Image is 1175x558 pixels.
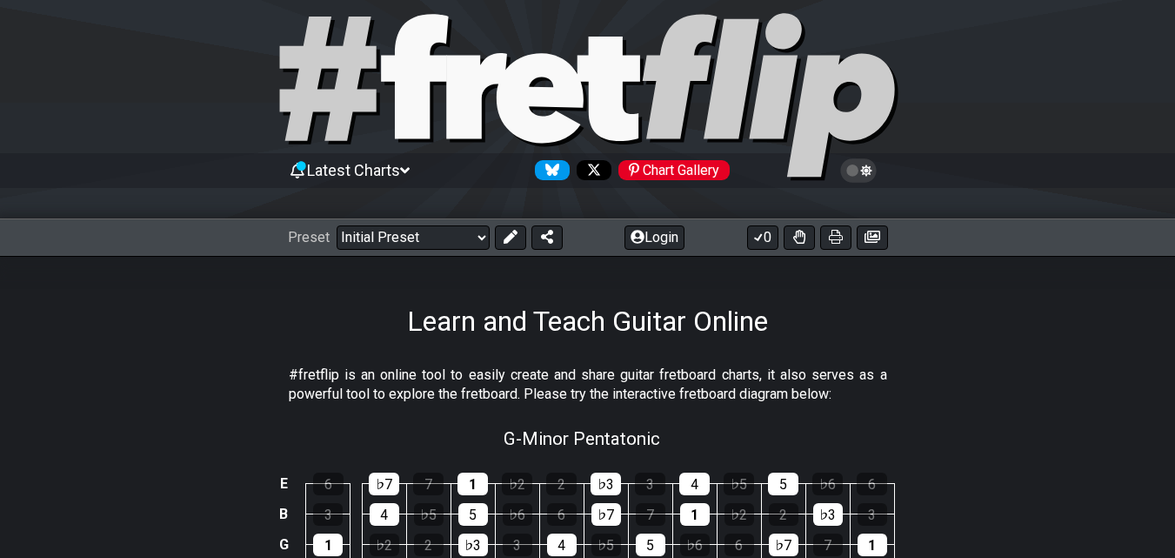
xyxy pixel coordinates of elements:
div: 5 [768,473,798,495]
div: ♭6 [503,503,532,526]
div: 6 [857,473,887,495]
a: #fretflip at Pinterest [611,160,730,180]
td: E [273,468,294,499]
div: ♭6 [680,534,710,556]
div: 3 [503,534,532,556]
div: 1 [457,473,488,495]
div: ♭3 [458,534,488,556]
a: Follow #fretflip at Bluesky [528,160,570,180]
div: ♭2 [502,473,532,495]
div: 3 [635,473,665,495]
a: Follow #fretflip at X [570,160,611,180]
div: 4 [547,534,577,556]
div: ♭6 [812,473,843,495]
select: Preset [337,225,490,250]
button: Edit Preset [495,225,526,250]
button: 0 [747,225,778,250]
h1: Learn and Teach Guitar Online [407,305,768,338]
div: 3 [858,503,887,526]
div: ♭5 [414,503,444,526]
p: #fretflip is an online tool to easily create and share guitar fretboard charts, it also serves as... [289,366,887,405]
div: 2 [546,473,577,495]
div: ♭3 [591,473,621,495]
div: 6 [547,503,577,526]
td: B [273,499,294,529]
span: Toggle light / dark theme [849,163,869,178]
div: ♭5 [591,534,621,556]
div: 6 [724,534,754,556]
div: ♭7 [369,473,399,495]
span: Preset [288,229,330,245]
span: Latest Charts [307,161,400,179]
div: ♭2 [724,503,754,526]
div: 2 [769,503,798,526]
div: 3 [313,503,343,526]
button: Toggle Dexterity for all fretkits [784,225,815,250]
div: 5 [458,503,488,526]
button: Share Preset [531,225,563,250]
div: 7 [413,473,444,495]
div: 6 [313,473,344,495]
div: 2 [414,534,444,556]
div: Chart Gallery [618,160,730,180]
div: 5 [636,534,665,556]
button: Print [820,225,851,250]
div: 1 [858,534,887,556]
div: 4 [679,473,710,495]
div: ♭5 [724,473,754,495]
div: 7 [813,534,843,556]
div: 1 [680,503,710,526]
div: 7 [636,503,665,526]
div: ♭2 [370,534,399,556]
span: G - Minor Pentatonic [504,428,660,449]
button: Create image [857,225,888,250]
div: 4 [370,503,399,526]
div: ♭7 [769,534,798,556]
div: 1 [313,534,343,556]
button: Login [624,225,684,250]
div: ♭3 [813,503,843,526]
div: ♭7 [591,503,621,526]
